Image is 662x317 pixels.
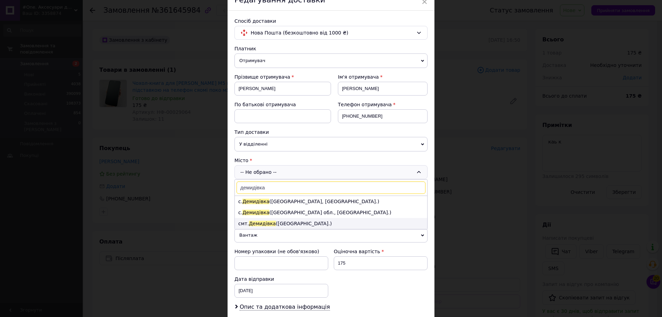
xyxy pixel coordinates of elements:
[242,210,269,215] span: Демидівка
[242,199,269,204] span: Демидівка
[234,157,428,164] div: Місто
[234,129,269,135] span: Тип доставки
[334,248,428,255] div: Оціночна вартість
[235,218,427,229] li: смт. ([GEOGRAPHIC_DATA].)
[234,102,296,107] span: По батькові отримувача
[235,196,427,207] li: с. ([GEOGRAPHIC_DATA], [GEOGRAPHIC_DATA].)
[338,74,379,80] span: Ім'я отримувача
[237,181,425,194] input: Знайти
[240,304,330,310] span: Опис та додаткова інформація
[251,29,413,37] span: Нова Пошта (безкоштовно від 1000 ₴)
[234,137,428,151] span: У відділенні
[249,221,276,226] span: Демидівка
[338,109,428,123] input: +380
[234,74,290,80] span: Прізвище отримувача
[235,207,427,218] li: с. ([GEOGRAPHIC_DATA] обл., [GEOGRAPHIC_DATA].)
[234,248,328,255] div: Номер упаковки (не обов'язково)
[234,276,328,283] div: Дата відправки
[338,102,392,107] span: Телефон отримувача
[234,46,256,51] span: Платник
[234,18,428,24] div: Спосіб доставки
[234,228,428,242] span: Вантаж
[234,165,428,179] div: -- Не обрано --
[234,53,428,68] span: Отримувач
